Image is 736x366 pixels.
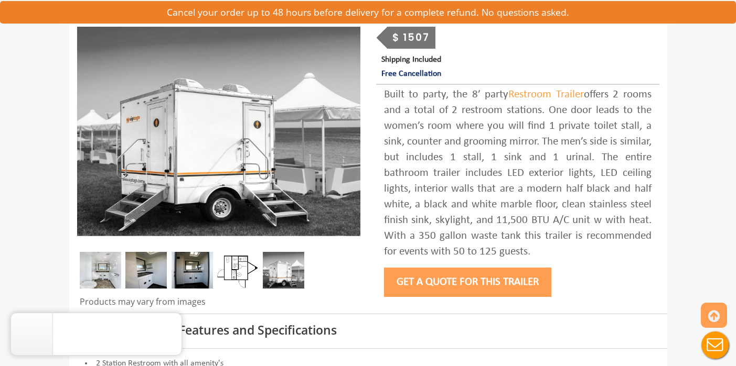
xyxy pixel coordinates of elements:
[381,53,659,81] p: Shipping Included
[263,252,304,289] img: A mini restroom trailer with two separate stations and separate doors for males and females
[694,324,736,366] button: Live Chat
[217,252,259,289] img: Floor Plan of 2 station Mini restroom with sink and toilet
[172,252,213,289] img: DSC_0004_email
[387,27,435,49] div: $ 1507
[77,324,659,337] h3: Mobile Restroom Features and Specifications
[381,70,441,78] span: Free Cancellation
[384,268,551,297] button: Get a Quote for this Trailer
[508,89,584,100] a: Restroom Trailer
[77,296,360,314] div: Products may vary from images
[80,252,121,289] img: Inside of complete restroom with a stall, a urinal, tissue holders, cabinets and mirror
[384,87,652,260] div: Built to party, the 8’ party offers 2 rooms and a total of 2 restroom stations. One door leads to...
[77,27,360,236] img: A mini restroom trailer with two separate stations and separate doors for males and females
[384,276,551,287] a: Get a Quote for this Trailer
[125,252,167,289] img: DSC_0016_email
